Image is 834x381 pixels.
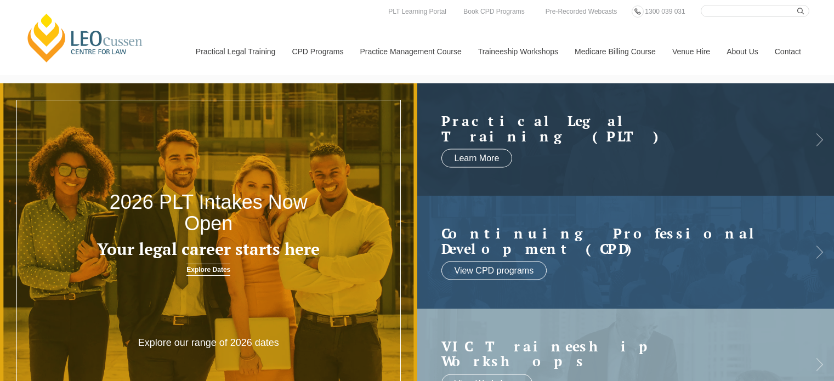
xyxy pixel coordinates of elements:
span: 1300 039 031 [645,8,685,15]
a: About Us [718,28,767,75]
a: VIC Traineeship Workshops [441,338,788,368]
a: Medicare Billing Course [566,28,664,75]
h2: Continuing Professional Development (CPD) [441,226,788,256]
a: PLT Learning Portal [385,5,449,18]
h2: Practical Legal Training (PLT) [441,113,788,144]
a: Practice Management Course [352,28,470,75]
a: View CPD programs [441,261,547,280]
a: Explore Dates [186,264,230,276]
h3: Your legal career starts here [83,240,333,258]
a: CPD Programs [283,28,351,75]
a: Continuing ProfessionalDevelopment (CPD) [441,226,788,256]
a: Learn More [441,149,513,168]
a: Contact [767,28,809,75]
h2: 2026 PLT Intakes Now Open [83,191,333,235]
a: 1300 039 031 [642,5,688,18]
a: Traineeship Workshops [470,28,566,75]
a: Venue Hire [664,28,718,75]
a: Practical LegalTraining (PLT) [441,113,788,144]
a: Book CPD Programs [461,5,527,18]
a: Practical Legal Training [188,28,284,75]
a: Pre-Recorded Webcasts [543,5,620,18]
p: Explore our range of 2026 dates [125,337,292,349]
a: [PERSON_NAME] Centre for Law [25,12,146,64]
